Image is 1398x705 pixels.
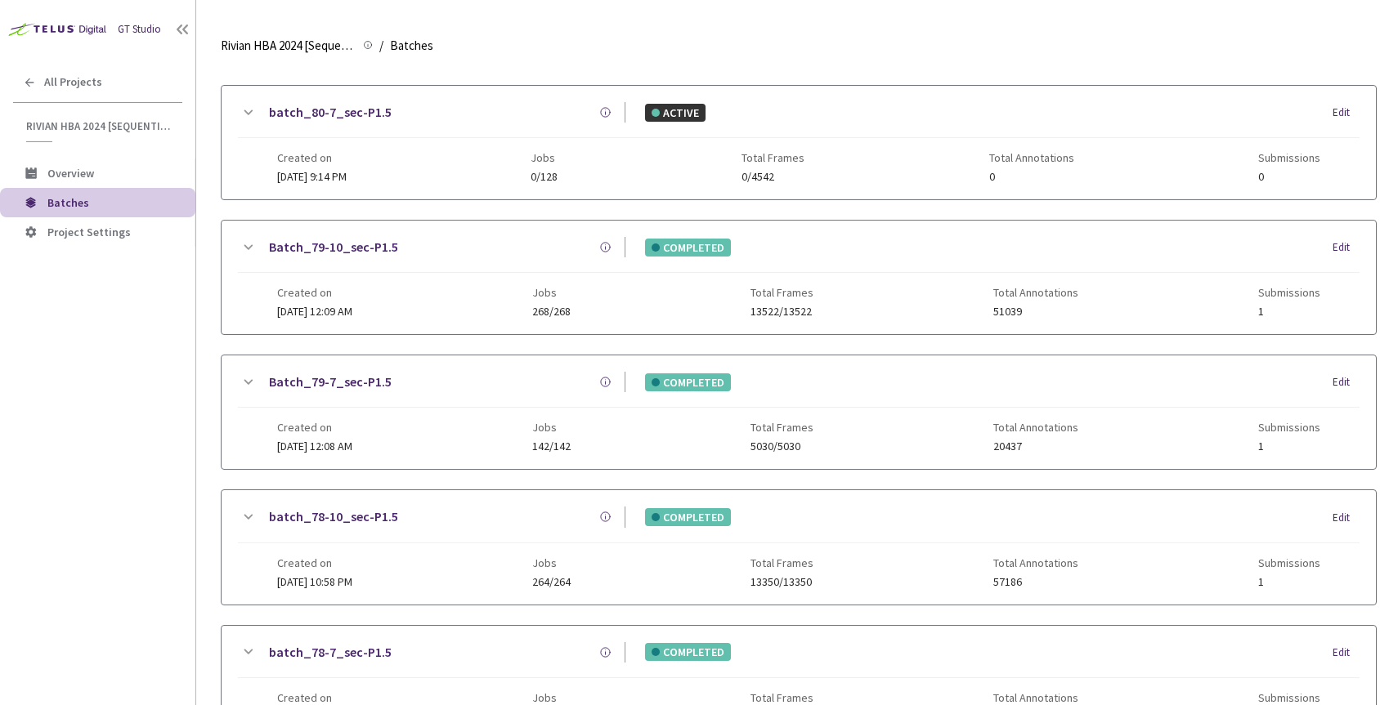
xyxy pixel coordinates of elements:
span: Submissions [1258,151,1320,164]
div: COMPLETED [645,643,731,661]
span: Jobs [532,286,571,299]
span: 1 [1258,306,1320,318]
div: batch_80-7_sec-P1.5ACTIVEEditCreated on[DATE] 9:14 PMJobs0/128Total Frames0/4542Total Annotations... [222,86,1376,199]
span: Jobs [532,421,571,434]
span: All Projects [44,75,102,89]
div: GT Studio [118,21,161,38]
span: Jobs [532,556,571,569]
span: 1 [1258,576,1320,588]
span: Created on [277,421,352,434]
a: batch_80-7_sec-P1.5 [269,102,392,123]
span: Total Annotations [993,286,1078,299]
div: Edit [1333,105,1360,121]
div: ACTIVE [645,104,706,122]
span: 0 [1258,171,1320,183]
span: Total Annotations [989,151,1074,164]
span: 5030/5030 [751,440,813,453]
span: Submissions [1258,691,1320,704]
span: Submissions [1258,421,1320,434]
div: Edit [1333,374,1360,390]
span: Total Annotations [993,421,1078,434]
span: Overview [47,166,94,181]
span: 0/128 [531,171,558,183]
a: Batch_79-10_sec-P1.5 [269,237,398,257]
span: 51039 [993,306,1078,318]
span: Submissions [1258,556,1320,569]
span: [DATE] 12:08 AM [277,439,352,453]
span: Jobs [532,691,571,704]
div: Edit [1333,239,1360,256]
span: [DATE] 9:14 PM [277,169,347,184]
span: Total Frames [751,286,813,299]
span: 0 [989,171,1074,183]
span: Created on [277,286,352,299]
span: Project Settings [47,225,131,239]
span: Total Frames [742,151,804,164]
li: / [379,36,383,56]
span: 264/264 [532,576,571,588]
a: batch_78-7_sec-P1.5 [269,642,392,663]
span: Rivian HBA 2024 [Sequential] [26,119,173,133]
span: 20437 [993,440,1078,453]
div: Edit [1333,645,1360,661]
span: Jobs [531,151,558,164]
span: [DATE] 12:09 AM [277,304,352,319]
span: Rivian HBA 2024 [Sequential] [221,36,353,56]
span: 0/4542 [742,171,804,183]
a: Batch_79-7_sec-P1.5 [269,372,392,392]
span: Created on [277,556,352,569]
div: COMPLETED [645,239,731,257]
span: Total Frames [751,421,813,434]
div: COMPLETED [645,373,731,391]
span: 142/142 [532,440,571,453]
div: Edit [1333,510,1360,526]
span: Batches [47,195,89,210]
span: 268/268 [532,306,571,318]
span: Total Frames [751,556,813,569]
span: 1 [1258,440,1320,453]
span: 57186 [993,576,1078,588]
div: Batch_79-10_sec-P1.5COMPLETEDEditCreated on[DATE] 12:09 AMJobs268/268Total Frames13522/13522Total... [222,221,1376,334]
a: batch_78-10_sec-P1.5 [269,506,398,527]
div: COMPLETED [645,508,731,526]
span: Total Frames [751,691,813,704]
span: Created on [277,151,347,164]
div: batch_78-10_sec-P1.5COMPLETEDEditCreated on[DATE] 10:58 PMJobs264/264Total Frames13350/13350Total... [222,490,1376,604]
div: Batch_79-7_sec-P1.5COMPLETEDEditCreated on[DATE] 12:08 AMJobs142/142Total Frames5030/5030Total An... [222,355,1376,469]
span: [DATE] 10:58 PM [277,574,352,589]
span: Total Annotations [993,556,1078,569]
span: Created on [277,691,352,704]
span: 13350/13350 [751,576,813,588]
span: 13522/13522 [751,306,813,318]
span: Batches [390,36,433,56]
span: Submissions [1258,286,1320,299]
span: Total Annotations [993,691,1078,704]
